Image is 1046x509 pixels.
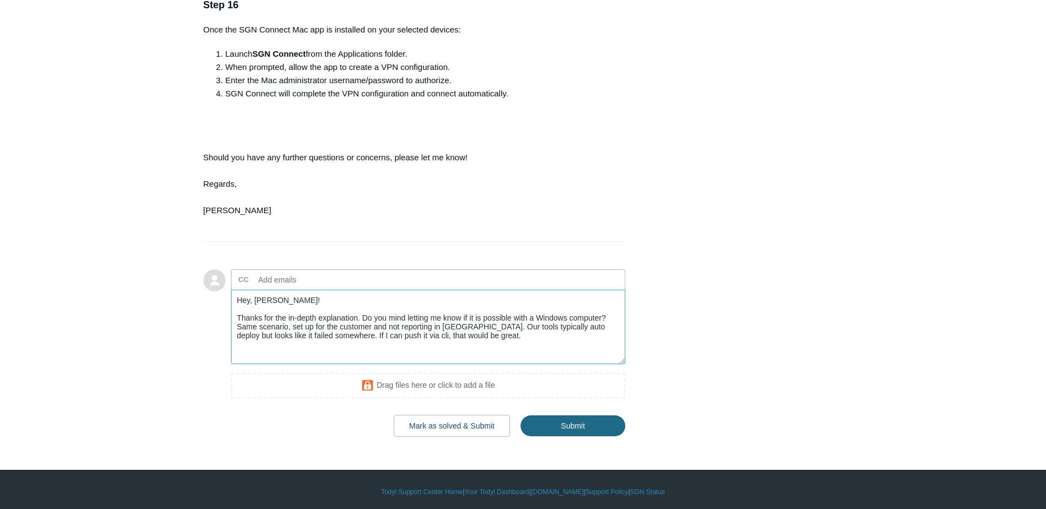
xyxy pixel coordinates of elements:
[253,49,306,58] strong: SGN Connect
[630,487,665,497] a: SGN Status
[226,47,615,61] li: Launch from the Applications folder.
[203,487,843,497] div: | | | |
[226,61,615,74] li: When prompted, allow the app to create a VPN configuration.
[586,487,628,497] a: Support Policy
[231,290,626,364] textarea: Add your reply
[464,487,529,497] a: Your Todyl Dashboard
[394,415,510,437] button: Mark as solved & Submit
[238,272,249,288] label: CC
[531,487,584,497] a: [DOMAIN_NAME]
[226,87,615,100] li: SGN Connect will complete the VPN configuration and connect automatically.
[521,415,625,436] input: Submit
[226,74,615,87] li: Enter the Mac administrator username/password to authorize.
[254,272,373,288] input: Add emails
[381,487,463,497] a: Todyl Support Center Home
